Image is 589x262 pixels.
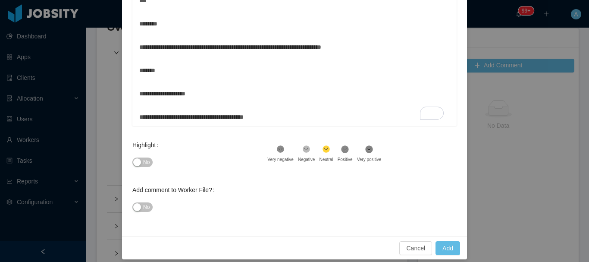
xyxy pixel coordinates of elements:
[399,241,432,255] button: Cancel
[132,186,218,193] label: Add comment to Worker File?
[319,156,333,163] div: Neutral
[132,202,153,212] button: Add comment to Worker File?
[435,241,460,255] button: Add
[357,156,382,163] div: Very positive
[143,158,150,167] span: No
[267,156,294,163] div: Very negative
[132,158,153,167] button: Highlight
[298,156,315,163] div: Negative
[132,142,162,148] label: Highlight
[338,156,353,163] div: Positive
[143,203,150,211] span: No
